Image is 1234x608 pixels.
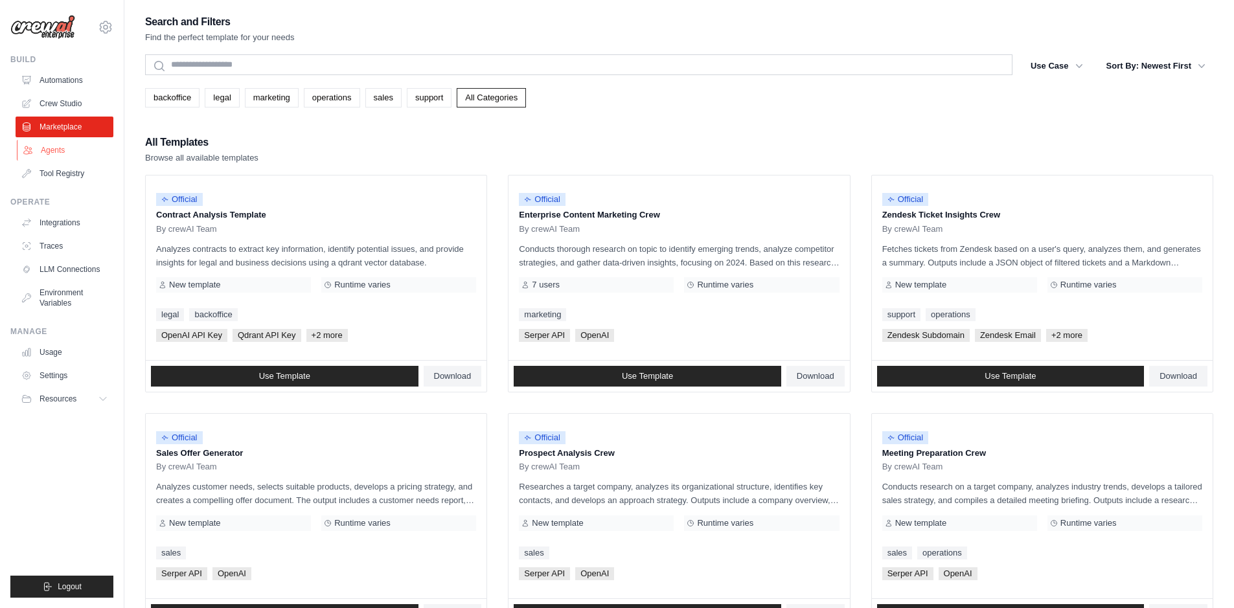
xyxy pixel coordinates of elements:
span: Runtime varies [697,518,753,528]
a: Tool Registry [16,163,113,184]
a: sales [365,88,402,107]
span: Use Template [985,371,1036,381]
span: OpenAI [575,329,614,342]
a: Crew Studio [16,93,113,114]
a: marketing [245,88,299,107]
a: legal [205,88,239,107]
a: support [407,88,451,107]
p: Find the perfect template for your needs [145,31,295,44]
div: Operate [10,197,113,207]
a: operations [926,308,976,321]
span: Zendesk Subdomain [882,329,970,342]
span: +2 more [306,329,348,342]
span: Official [519,193,566,206]
span: By crewAI Team [882,462,943,472]
span: By crewAI Team [519,462,580,472]
p: Conducts thorough research on topic to identify emerging trends, analyze competitor strategies, a... [519,242,839,269]
span: Runtime varies [1060,518,1117,528]
a: operations [917,546,967,559]
a: operations [304,88,360,107]
span: New template [895,280,946,290]
span: Runtime varies [1060,280,1117,290]
a: sales [519,546,549,559]
a: Use Template [151,366,418,387]
p: Analyzes customer needs, selects suitable products, develops a pricing strategy, and creates a co... [156,480,476,507]
a: LLM Connections [16,259,113,280]
span: Official [156,193,203,206]
img: Logo [10,15,75,39]
a: backoffice [189,308,237,321]
span: Serper API [156,567,207,580]
h2: All Templates [145,133,258,152]
a: sales [156,546,186,559]
span: OpenAI API Key [156,329,227,342]
span: Use Template [622,371,673,381]
p: Enterprise Content Marketing Crew [519,208,839,221]
span: By crewAI Team [519,224,580,234]
span: Runtime varies [334,280,391,290]
span: OpenAI [939,567,977,580]
p: Analyzes contracts to extract key information, identify potential issues, and provide insights fo... [156,242,476,269]
p: Conducts research on a target company, analyzes industry trends, develops a tailored sales strate... [882,480,1202,507]
a: Download [786,366,845,387]
span: Official [156,431,203,444]
span: +2 more [1046,329,1088,342]
span: Qdrant API Key [233,329,301,342]
button: Sort By: Newest First [1099,54,1213,78]
span: Logout [58,581,82,592]
span: Serper API [519,329,570,342]
a: All Categories [457,88,526,107]
span: Official [882,431,929,444]
span: New template [169,280,220,290]
p: Sales Offer Generator [156,447,476,460]
a: sales [882,546,912,559]
span: Official [882,193,929,206]
span: Download [434,371,472,381]
span: New template [895,518,946,528]
span: OpenAI [575,567,614,580]
span: Runtime varies [334,518,391,528]
a: Download [1149,366,1207,387]
span: Official [519,431,566,444]
span: Download [1160,371,1197,381]
p: Prospect Analysis Crew [519,447,839,460]
span: Serper API [882,567,933,580]
span: By crewAI Team [156,224,217,234]
button: Resources [16,388,113,409]
span: Zendesk Email [975,329,1041,342]
a: Traces [16,236,113,256]
a: legal [156,308,184,321]
span: By crewAI Team [156,462,217,472]
p: Contract Analysis Template [156,208,476,221]
a: Use Template [514,366,781,387]
a: Usage [16,342,113,363]
a: Environment Variables [16,282,113,313]
span: Resources [40,394,76,404]
a: Download [424,366,482,387]
a: Use Template [877,366,1145,387]
a: Integrations [16,212,113,233]
div: Manage [10,326,113,337]
span: By crewAI Team [882,224,943,234]
span: Serper API [519,567,570,580]
span: New template [169,518,220,528]
p: Fetches tickets from Zendesk based on a user's query, analyzes them, and generates a summary. Out... [882,242,1202,269]
p: Zendesk Ticket Insights Crew [882,208,1202,221]
span: New template [532,518,583,528]
span: Runtime varies [697,280,753,290]
p: Researches a target company, analyzes its organizational structure, identifies key contacts, and ... [519,480,839,507]
a: marketing [519,308,566,321]
span: 7 users [532,280,560,290]
span: Use Template [259,371,310,381]
a: backoffice [145,88,200,107]
span: OpenAI [212,567,251,580]
span: Download [797,371,834,381]
a: Agents [17,140,115,161]
a: support [882,308,920,321]
div: Build [10,54,113,65]
a: Settings [16,365,113,386]
p: Browse all available templates [145,152,258,164]
p: Meeting Preparation Crew [882,447,1202,460]
button: Use Case [1023,54,1091,78]
button: Logout [10,576,113,598]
